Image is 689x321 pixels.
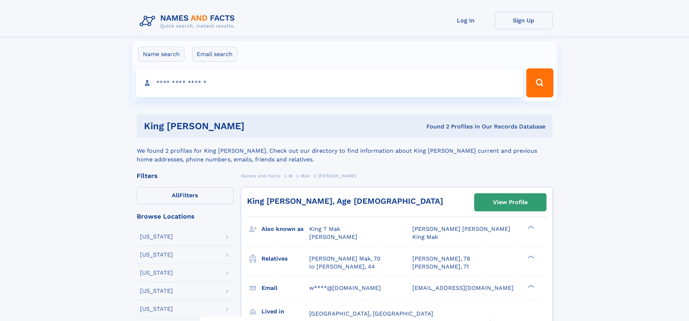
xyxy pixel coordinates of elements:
div: [US_STATE] [140,234,173,240]
button: Search Button [526,68,553,97]
div: ❯ [526,225,535,230]
a: King [PERSON_NAME], Age [DEMOGRAPHIC_DATA] [247,197,443,206]
div: [US_STATE] [140,288,173,294]
div: ❯ [526,254,535,259]
div: ❯ [526,284,535,288]
a: Names and Facts [241,171,281,180]
div: View Profile [493,194,528,211]
a: Sign Up [495,12,553,29]
div: [US_STATE] [140,306,173,312]
div: Browse Locations [137,213,234,220]
label: Email search [192,47,237,62]
a: [PERSON_NAME], 71 [412,263,469,271]
span: Mak [301,173,310,178]
a: [PERSON_NAME] Mak, 70 [309,255,380,263]
a: Log In [437,12,495,29]
span: King T Mak [309,225,340,232]
div: [US_STATE] [140,252,173,258]
span: M [289,173,293,178]
h3: Email [261,282,309,294]
div: [US_STATE] [140,270,173,276]
div: Found 2 Profiles In Our Records Database [335,123,545,131]
a: M [289,171,293,180]
a: Mak [301,171,310,180]
span: [PERSON_NAME] [309,233,357,240]
label: Name search [138,47,184,62]
span: [GEOGRAPHIC_DATA], [GEOGRAPHIC_DATA] [309,310,433,317]
span: All [172,192,179,199]
h3: Also known as [261,223,309,235]
div: We found 2 profiles for King [PERSON_NAME]. Check out our directory to find information about Kin... [137,138,553,164]
h3: Relatives [261,253,309,265]
a: Io [PERSON_NAME], 44 [309,263,375,271]
span: [PERSON_NAME] [318,173,357,178]
div: Filters [137,173,234,179]
a: [PERSON_NAME], 78 [412,255,470,263]
span: King Mak [412,233,438,240]
h3: Lived in [261,305,309,318]
span: [PERSON_NAME] [PERSON_NAME] [412,225,510,232]
input: search input [136,68,523,97]
img: Logo Names and Facts [137,12,241,31]
span: [EMAIL_ADDRESS][DOMAIN_NAME] [412,284,514,291]
h1: King [PERSON_NAME] [144,122,336,131]
a: View Profile [475,194,546,211]
label: Filters [137,187,234,204]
